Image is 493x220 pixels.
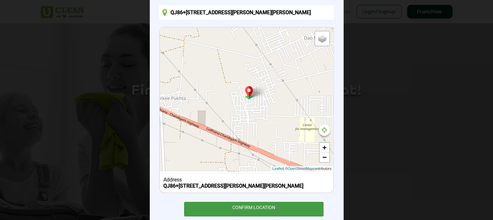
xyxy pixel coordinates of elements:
[315,31,329,46] a: Layers
[271,166,333,171] div: | © contributors
[320,143,329,152] a: Zoom in
[288,166,313,171] a: OpenStreetMap
[159,5,334,20] input: Enter location
[320,152,329,162] a: Zoom out
[163,177,330,183] div: Address
[272,166,283,171] a: Leaflet
[163,183,303,189] b: QJ86+[STREET_ADDRESS][PERSON_NAME][PERSON_NAME]
[184,202,324,216] div: CONFIRM LOCATION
